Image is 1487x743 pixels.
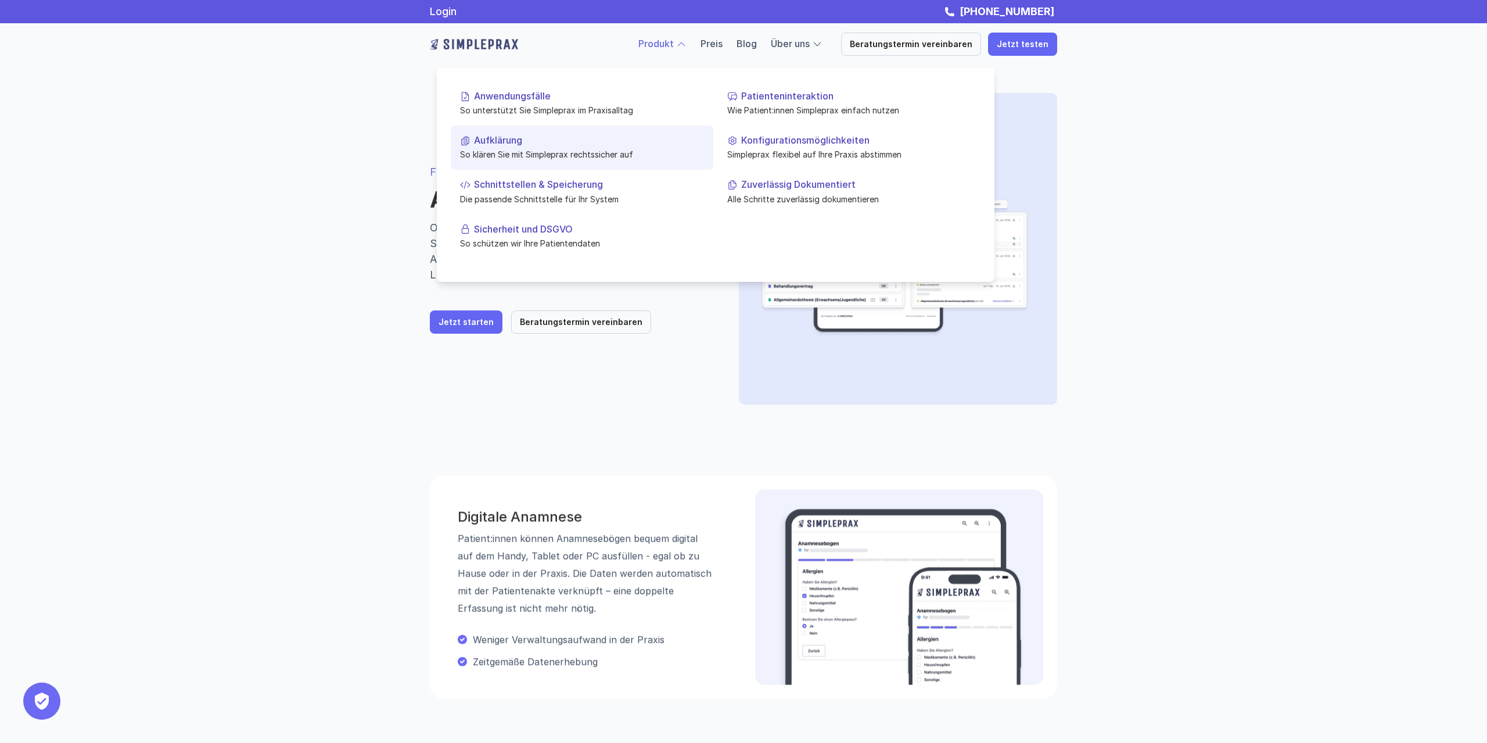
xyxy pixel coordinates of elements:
p: So unterstützt Sie Simpleprax im Praxisalltag [460,104,704,116]
p: FEATURE [430,164,711,180]
a: Über uns [771,38,810,49]
p: Beratungstermin vereinbaren [850,40,972,49]
a: Schnittstellen & SpeicherungDie passende Schnittstelle für Ihr System [451,170,713,214]
p: So klären Sie mit Simpleprax rechtssicher auf [460,148,704,160]
p: Jetzt testen [997,40,1048,49]
h3: Digitale Anamnese [458,509,713,526]
a: Blog [737,38,757,49]
a: Preis [701,38,723,49]
p: Zuverlässig Dokumentiert [741,179,971,190]
a: Sicherheit und DSGVOSo schützen wir Ihre Patientendaten [451,214,713,258]
p: Alle Schritte zuverlässig dokumentieren [727,192,971,205]
p: Patienteninteraktion [741,91,971,102]
a: Produkt [638,38,674,49]
h1: Anwendungsfälle [430,187,711,213]
strong: [PHONE_NUMBER] [960,5,1054,17]
p: Beratungstermin vereinbaren [520,317,642,327]
img: Beispielbild der digitalen Anamnese am Handy und Tablet [774,508,1025,685]
p: Zeitgemäße Datenerhebung [473,656,713,667]
a: AnwendungsfälleSo unterstützt Sie Simpleprax im Praxisalltag [451,81,713,126]
a: PatienteninteraktionWie Patient:innen Simpleprax einfach nutzen [718,81,980,126]
p: Aufklärung [474,135,704,146]
p: Anwendungsfälle [474,91,704,102]
p: Die passende Schnittstelle für Ihr System [460,192,704,205]
p: Wie Patient:innen Simpleprax einfach nutzen [727,104,971,116]
a: Zuverlässig DokumentiertAlle Schritte zuverlässig dokumentieren [718,170,980,214]
a: Jetzt testen [988,33,1057,56]
a: Beratungstermin vereinbaren [841,33,981,56]
p: Weniger Verwaltungsaufwand in der Praxis [473,634,713,645]
a: Beratungstermin vereinbaren [511,310,651,334]
p: Optimieren sie die Produktivität ihrer Praxis Simpleprax vereint strukturierte Anamnese, rechtssi... [430,220,711,283]
p: Schnittstellen & Speicherung [474,179,704,190]
a: [PHONE_NUMBER] [957,5,1057,17]
p: Sicherheit und DSGVO [474,223,704,234]
a: KonfigurationsmöglichkeitenSimpleprax flexibel auf Ihre Praxis abstimmen [718,126,980,170]
a: AufklärungSo klären Sie mit Simpleprax rechtssicher auf [451,126,713,170]
p: Jetzt starten [439,317,494,327]
a: Jetzt starten [430,310,502,334]
p: Konfigurationsmöglichkeiten [741,135,971,146]
a: Login [430,5,457,17]
p: Simpleprax flexibel auf Ihre Praxis abstimmen [727,148,971,160]
p: So schützen wir Ihre Patientendaten [460,237,704,249]
p: Patient:innen können Anamnesebögen bequem digital auf dem Handy, Tablet oder PC ausfüllen - egal ... [458,530,713,617]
